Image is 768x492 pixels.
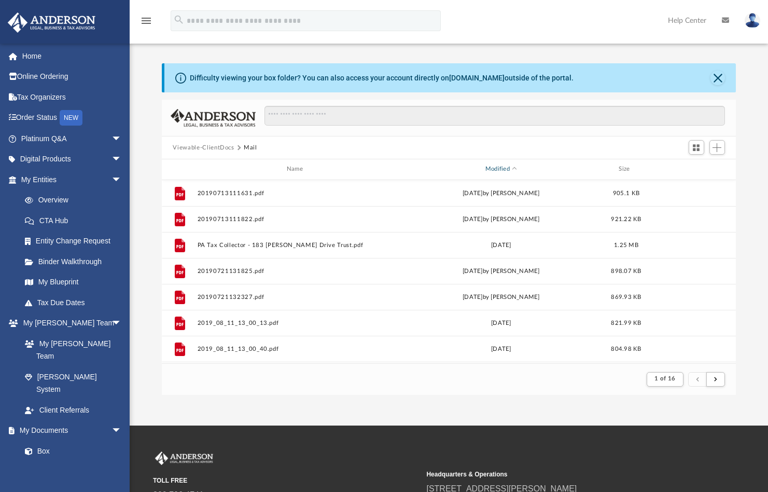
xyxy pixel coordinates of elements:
div: [DATE] by [PERSON_NAME] [401,214,601,224]
span: 804.98 KB [611,346,641,351]
button: 20190721132327.pdf [197,294,397,300]
button: 2019_08_11_13_00_40.pdf [197,346,397,352]
small: TOLL FREE [153,476,419,485]
span: arrow_drop_down [111,149,132,170]
a: Binder Walkthrough [15,251,137,272]
span: 921.22 KB [611,216,641,222]
div: grid [162,180,736,363]
a: My [PERSON_NAME] Teamarrow_drop_down [7,313,132,334]
span: 1.25 MB [614,242,638,248]
div: Difficulty viewing your box folder? You can also access your account directly on outside of the p... [190,73,574,84]
a: Overview [15,190,137,211]
a: Order StatusNEW [7,107,137,129]
span: arrow_drop_down [111,420,132,442]
i: search [173,14,185,25]
button: Close [710,71,725,85]
a: [PERSON_NAME] System [15,366,132,400]
button: Viewable-ClientDocs [173,143,234,153]
span: 898.07 KB [611,268,641,274]
a: My Blueprint [15,272,132,293]
img: Anderson Advisors Platinum Portal [153,452,215,465]
div: NEW [60,110,82,126]
div: [DATE] by [PERSON_NAME] [401,292,601,302]
a: [DOMAIN_NAME] [449,74,505,82]
input: Search files and folders [264,106,724,126]
a: Home [7,46,137,66]
a: Client Referrals [15,400,132,420]
a: Online Ordering [7,66,137,87]
div: [DATE] by [PERSON_NAME] [401,188,601,198]
button: Add [709,140,725,155]
div: [DATE] [401,318,601,327]
img: Anderson Advisors Platinum Portal [5,12,99,33]
a: My Entitiesarrow_drop_down [7,169,137,190]
button: Mail [244,143,257,153]
a: Platinum Q&Aarrow_drop_down [7,128,137,149]
span: 869.93 KB [611,294,641,299]
div: id [166,165,192,174]
button: 20190713111822.pdf [197,216,397,223]
div: Name [197,165,396,174]
button: Switch to Grid View [689,140,704,155]
span: 905.1 KB [612,190,639,196]
button: 20190721131825.pdf [197,268,397,275]
div: Size [605,165,647,174]
a: Entity Change Request [15,231,137,252]
div: [DATE] [401,240,601,250]
span: 821.99 KB [611,320,641,325]
span: arrow_drop_down [111,313,132,334]
button: PA Tax Collector - 183 [PERSON_NAME] Drive Trust.pdf [197,242,397,249]
div: [DATE] by [PERSON_NAME] [401,266,601,276]
i: menu [140,15,152,27]
a: Tax Due Dates [15,292,137,313]
div: id [651,165,724,174]
a: CTA Hub [15,210,137,231]
span: arrow_drop_down [111,169,132,190]
button: 20190713111631.pdf [197,190,397,197]
a: My [PERSON_NAME] Team [15,333,127,366]
img: User Pic [745,13,760,28]
a: Box [15,441,127,461]
a: My Documentsarrow_drop_down [7,420,132,441]
a: menu [140,20,152,27]
a: Tax Organizers [7,87,137,107]
button: 1 of 16 [647,372,683,387]
small: Headquarters & Operations [426,470,692,479]
span: 1 of 16 [654,376,676,381]
span: arrow_drop_down [111,128,132,149]
div: Modified [401,165,601,174]
div: [DATE] [401,344,601,353]
a: Digital Productsarrow_drop_down [7,149,137,170]
button: 2019_08_11_13_00_13.pdf [197,320,397,326]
